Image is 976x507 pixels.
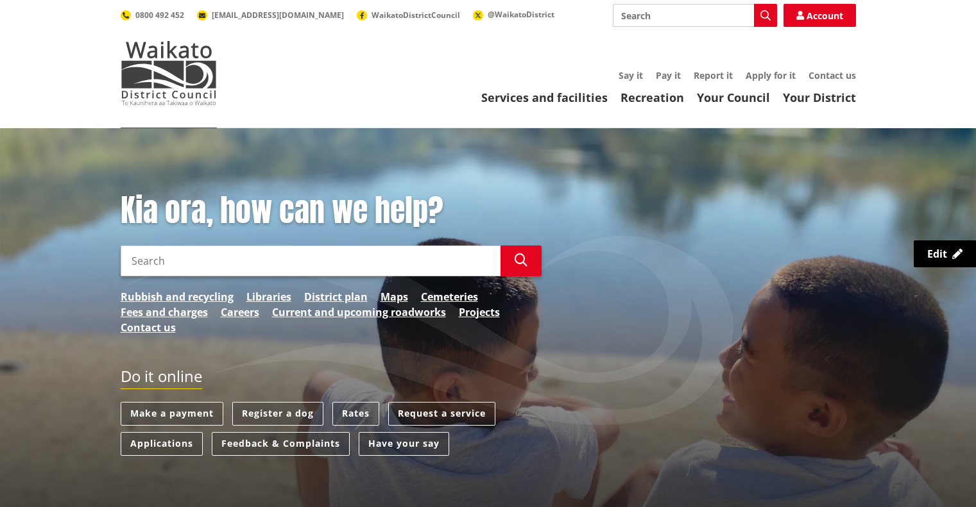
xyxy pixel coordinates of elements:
[359,432,449,456] a: Have your say
[473,9,554,20] a: @WaikatoDistrict
[357,10,460,21] a: WaikatoDistrictCouncil
[459,304,500,320] a: Projects
[135,10,184,21] span: 0800 492 452
[421,289,478,304] a: Cemeteries
[332,402,379,426] a: Rates
[488,9,554,20] span: @WaikatoDistrict
[304,289,368,304] a: District plan
[212,432,350,456] a: Feedback & Complaints
[121,432,203,456] a: Applications
[121,320,176,335] a: Contact us
[121,402,223,426] a: Make a payment
[246,289,291,304] a: Libraries
[212,10,344,21] span: [EMAIL_ADDRESS][DOMAIN_NAME]
[746,69,796,81] a: Apply for it
[783,4,856,27] a: Account
[381,289,408,304] a: Maps
[121,10,184,21] a: 0800 492 452
[697,90,770,105] a: Your Council
[121,192,542,229] h1: Kia ora, how can we help?
[914,240,976,267] a: Edit
[272,304,446,320] a: Current and upcoming roadworks
[121,245,501,276] input: Search input
[481,90,608,105] a: Services and facilities
[232,402,323,426] a: Register a dog
[221,304,259,320] a: Careers
[372,10,460,21] span: WaikatoDistrictCouncil
[613,4,777,27] input: Search input
[197,10,344,21] a: [EMAIL_ADDRESS][DOMAIN_NAME]
[121,304,208,320] a: Fees and charges
[656,69,681,81] a: Pay it
[121,41,217,105] img: Waikato District Council - Te Kaunihera aa Takiwaa o Waikato
[619,69,643,81] a: Say it
[621,90,684,105] a: Recreation
[809,69,856,81] a: Contact us
[388,402,495,426] a: Request a service
[927,247,947,261] span: Edit
[783,90,856,105] a: Your District
[121,289,234,304] a: Rubbish and recycling
[121,367,202,390] h2: Do it online
[694,69,733,81] a: Report it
